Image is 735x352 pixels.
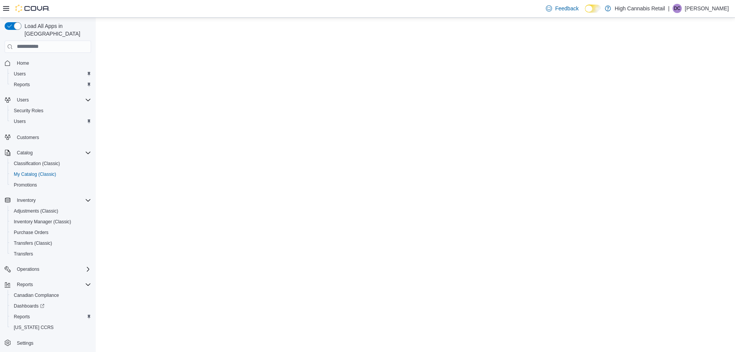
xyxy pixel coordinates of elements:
[11,206,61,216] a: Adjustments (Classic)
[11,69,91,79] span: Users
[668,4,670,13] p: |
[11,159,91,168] span: Classification (Classic)
[11,80,33,89] a: Reports
[673,4,682,13] div: Duncan Crouse
[21,22,91,38] span: Load All Apps in [GEOGRAPHIC_DATA]
[11,180,40,190] a: Promotions
[2,279,94,290] button: Reports
[8,116,94,127] button: Users
[2,57,94,69] button: Home
[14,118,26,124] span: Users
[11,301,47,311] a: Dashboards
[14,196,91,205] span: Inventory
[14,58,91,68] span: Home
[615,4,665,13] p: High Cannabis Retail
[11,239,91,248] span: Transfers (Classic)
[17,282,33,288] span: Reports
[11,206,91,216] span: Adjustments (Classic)
[543,1,581,16] a: Feedback
[8,206,94,216] button: Adjustments (Classic)
[2,337,94,349] button: Settings
[585,5,601,13] input: Dark Mode
[17,266,39,272] span: Operations
[11,217,74,226] a: Inventory Manager (Classic)
[11,180,91,190] span: Promotions
[14,148,91,157] span: Catalog
[11,312,33,321] a: Reports
[8,105,94,116] button: Security Roles
[14,280,91,289] span: Reports
[2,95,94,105] button: Users
[8,227,94,238] button: Purchase Orders
[8,216,94,227] button: Inventory Manager (Classic)
[14,265,42,274] button: Operations
[14,208,58,214] span: Adjustments (Classic)
[11,323,91,332] span: Washington CCRS
[14,196,39,205] button: Inventory
[14,339,36,348] a: Settings
[15,5,50,12] img: Cova
[8,79,94,90] button: Reports
[8,238,94,249] button: Transfers (Classic)
[11,80,91,89] span: Reports
[2,147,94,158] button: Catalog
[14,280,36,289] button: Reports
[11,69,29,79] a: Users
[17,340,33,346] span: Settings
[11,117,91,126] span: Users
[11,217,91,226] span: Inventory Manager (Classic)
[14,95,32,105] button: Users
[17,60,29,66] span: Home
[8,311,94,322] button: Reports
[8,158,94,169] button: Classification (Classic)
[14,324,54,331] span: [US_STATE] CCRS
[2,264,94,275] button: Operations
[11,249,36,259] a: Transfers
[8,249,94,259] button: Transfers
[14,219,71,225] span: Inventory Manager (Classic)
[11,291,62,300] a: Canadian Compliance
[685,4,729,13] p: [PERSON_NAME]
[11,170,59,179] a: My Catalog (Classic)
[11,291,91,300] span: Canadian Compliance
[674,4,680,13] span: DC
[8,180,94,190] button: Promotions
[17,197,36,203] span: Inventory
[11,249,91,259] span: Transfers
[17,150,33,156] span: Catalog
[555,5,578,12] span: Feedback
[11,239,55,248] a: Transfers (Classic)
[14,338,91,348] span: Settings
[17,97,29,103] span: Users
[14,303,44,309] span: Dashboards
[11,170,91,179] span: My Catalog (Classic)
[14,229,49,236] span: Purchase Orders
[14,59,32,68] a: Home
[8,169,94,180] button: My Catalog (Classic)
[11,323,57,332] a: [US_STATE] CCRS
[11,228,91,237] span: Purchase Orders
[14,160,60,167] span: Classification (Classic)
[11,117,29,126] a: Users
[14,132,91,142] span: Customers
[14,292,59,298] span: Canadian Compliance
[11,312,91,321] span: Reports
[14,314,30,320] span: Reports
[11,228,52,237] a: Purchase Orders
[14,108,43,114] span: Security Roles
[14,171,56,177] span: My Catalog (Classic)
[11,106,46,115] a: Security Roles
[14,251,33,257] span: Transfers
[14,95,91,105] span: Users
[14,182,37,188] span: Promotions
[2,131,94,142] button: Customers
[14,265,91,274] span: Operations
[14,133,42,142] a: Customers
[8,301,94,311] a: Dashboards
[8,69,94,79] button: Users
[17,134,39,141] span: Customers
[8,290,94,301] button: Canadian Compliance
[11,106,91,115] span: Security Roles
[14,71,26,77] span: Users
